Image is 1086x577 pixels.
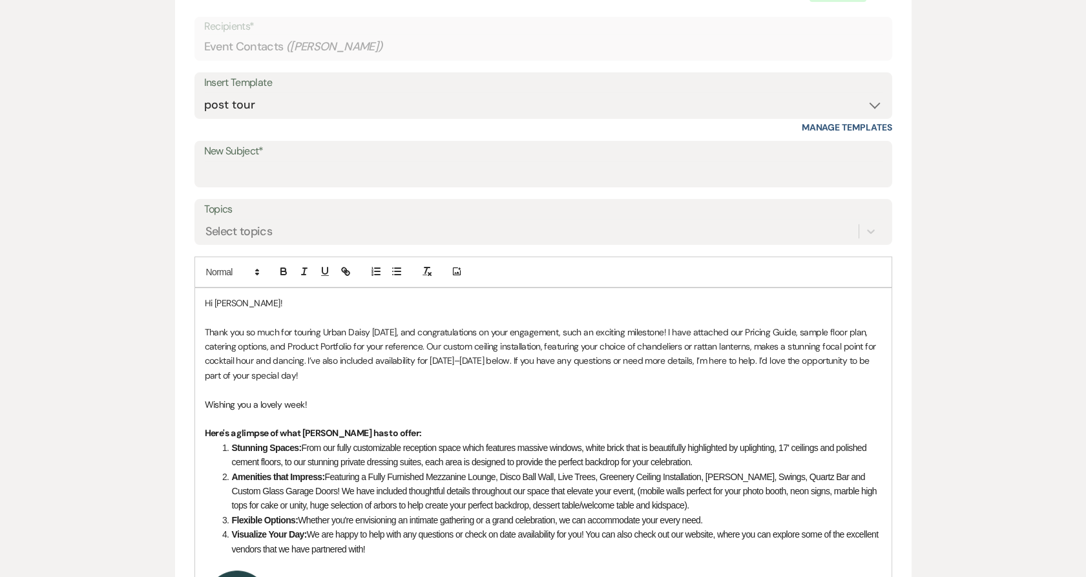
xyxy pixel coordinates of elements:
div: Insert Template [204,74,882,92]
a: Manage Templates [802,121,892,133]
strong: Amenities that Impress: [232,472,325,482]
div: Event Contacts [204,34,882,59]
span: We are happy to help with any questions or check on date availability for you! You can also check... [232,529,881,554]
span: Wishing you a lovely week! [205,399,307,410]
p: Thank you so much for touring Urban Daisy [DATE], and congratulations on your engagement, such an... [205,325,882,383]
span: ( [PERSON_NAME] ) [286,38,383,56]
span: Whether you're envisioning an intimate gathering or a grand celebration, we can accommodate your ... [298,515,702,525]
strong: Visualize Your Day: [232,529,307,540]
span: From our fully customizable reception space which features massive windows, white brick that is b... [232,443,869,467]
div: Select topics [205,222,273,240]
label: New Subject* [204,142,882,161]
span: Featuring a Fully Furnished Mezzanine Lounge, Disco Ball Wall, Live Trees, Greenery Ceiling Insta... [232,472,879,511]
strong: Stunning Spaces: [232,443,302,453]
p: Hi [PERSON_NAME]! [205,296,882,310]
label: Topics [204,200,882,219]
strong: Flexible Options: [232,515,298,525]
strong: Here's a glimpse of what [PERSON_NAME] has to offer: [205,427,422,439]
p: Recipients* [204,18,882,35]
